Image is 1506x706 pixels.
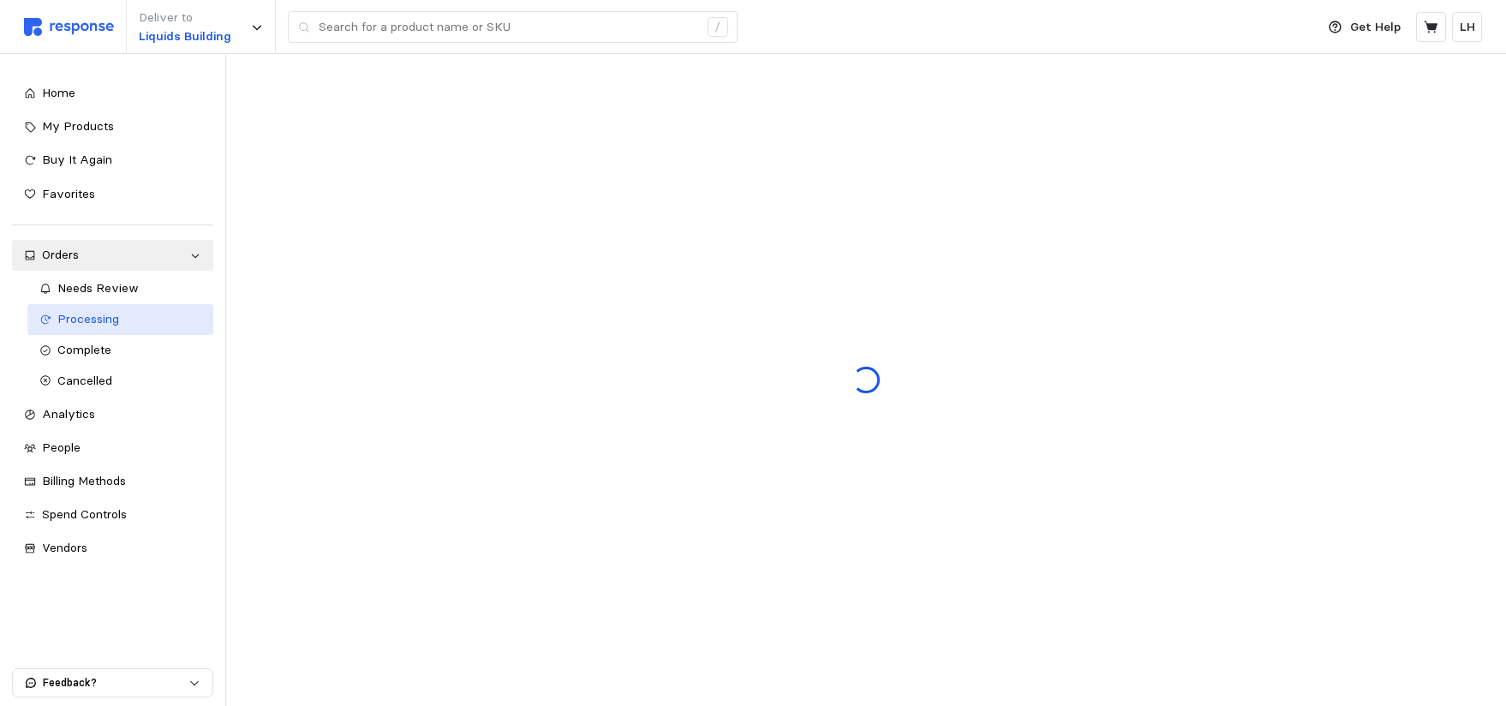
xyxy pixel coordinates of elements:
[319,12,698,43] input: Search for a product name or SKU
[42,473,126,488] span: Billing Methods
[13,669,212,697] button: Feedback?
[1318,11,1411,44] button: Get Help
[57,373,112,388] span: Cancelled
[12,399,213,430] a: Analytics
[57,342,111,357] span: Complete
[42,406,95,422] span: Analytics
[27,335,213,366] a: Complete
[12,500,213,530] a: Spend Controls
[1350,18,1401,37] p: Get Help
[42,506,127,522] span: Spend Controls
[1460,18,1475,37] p: LH
[42,85,75,100] span: Home
[12,240,213,271] a: Orders
[42,118,114,134] span: My Products
[708,17,728,38] div: /
[12,111,213,142] a: My Products
[139,27,231,46] p: Liquids Building
[57,311,119,326] span: Processing
[42,246,183,265] div: Orders
[12,466,213,497] a: Billing Methods
[42,186,95,201] span: Favorites
[12,433,213,464] a: People
[12,533,213,564] a: Vendors
[42,440,81,455] span: People
[42,540,87,555] span: Vendors
[57,280,139,296] span: Needs Review
[42,152,112,167] span: Buy It Again
[43,675,188,691] p: Feedback?
[1452,12,1482,42] button: LH
[27,273,213,304] a: Needs Review
[12,78,213,109] a: Home
[27,304,213,335] a: Processing
[12,179,213,210] a: Favorites
[27,366,213,397] a: Cancelled
[24,18,114,36] img: svg%3e
[12,145,213,176] a: Buy It Again
[139,9,231,27] p: Deliver to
